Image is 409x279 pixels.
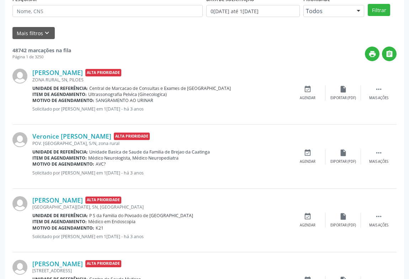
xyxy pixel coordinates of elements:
div: Mais ações [369,96,388,101]
a: [PERSON_NAME] [32,260,83,268]
input: Nome, CNS [12,5,203,17]
span: SANGRAMENTO AO URINAR [96,97,153,103]
b: Item de agendamento: [32,219,87,225]
i:  [375,85,383,93]
div: Exportar (PDF) [330,223,356,228]
img: img [12,260,27,275]
div: POV. [GEOGRAPHIC_DATA], S/N, zona rural [32,140,290,146]
span: Alta Prioridade [85,197,121,204]
div: [GEOGRAPHIC_DATA][DATE], SN, [GEOGRAPHIC_DATA] [32,204,290,210]
i: event_available [304,213,312,220]
i: keyboard_arrow_down [43,29,51,37]
b: Motivo de agendamento: [32,97,94,103]
span: K21 [96,225,103,231]
span: Todos [306,7,350,15]
div: Mais ações [369,159,388,164]
strong: 48742 marcações na fila [12,47,71,54]
span: Alta Prioridade [85,69,121,76]
i: print [368,50,376,58]
span: Unidade Basica de Saude da Familia de Brejao da Caatinga [89,149,210,155]
div: Agendar [300,96,315,101]
div: ZONA RURAL, SN, PILOES [32,77,290,83]
b: Motivo de agendamento: [32,161,94,167]
span: Alta Prioridade [114,133,150,140]
b: Item de agendamento: [32,155,87,161]
div: Exportar (PDF) [330,96,356,101]
button:  [382,47,397,61]
span: P S da Familia do Povoado de [GEOGRAPHIC_DATA] [89,213,193,219]
button: print [365,47,379,61]
div: Exportar (PDF) [330,159,356,164]
a: [PERSON_NAME] [32,196,83,204]
i:  [375,213,383,220]
i:  [375,149,383,157]
b: Motivo de agendamento: [32,225,94,231]
img: img [12,69,27,84]
div: Agendar [300,159,315,164]
span: Ultrassonografia Pelvica (Ginecologica) [88,91,167,97]
div: [STREET_ADDRESS] [32,268,290,274]
i: insert_drive_file [339,213,347,220]
p: Solicitado por [PERSON_NAME] em 1[DATE] - há 3 anos [32,170,290,176]
i: insert_drive_file [339,149,347,157]
button: Mais filtroskeyboard_arrow_down [12,27,55,39]
i: insert_drive_file [339,85,347,93]
span: AVC? [96,161,106,167]
img: img [12,132,27,147]
b: Item de agendamento: [32,91,87,97]
div: Mais ações [369,223,388,228]
div: Página 1 de 3250 [12,54,71,60]
b: Unidade de referência: [32,149,88,155]
img: img [12,196,27,211]
span: Alta Prioridade [85,260,121,268]
button: Filtrar [368,4,390,16]
b: Unidade de referência: [32,85,88,91]
span: Médico em Endoscopia [88,219,136,225]
a: [PERSON_NAME] [32,69,83,76]
i:  [386,50,393,58]
span: Médico Neurologista, Médico Neuropediatra [88,155,179,161]
a: Veronice [PERSON_NAME] [32,132,111,140]
span: Central de Marcacao de Consultas e Exames de [GEOGRAPHIC_DATA] [89,85,231,91]
input: Selecione um intervalo [206,5,300,17]
div: Agendar [300,223,315,228]
i: event_available [304,85,312,93]
b: Unidade de referência: [32,213,88,219]
i: event_available [304,149,312,157]
p: Solicitado por [PERSON_NAME] em 1[DATE] - há 3 anos [32,234,290,240]
p: Solicitado por [PERSON_NAME] em 1[DATE] - há 3 anos [32,106,290,112]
